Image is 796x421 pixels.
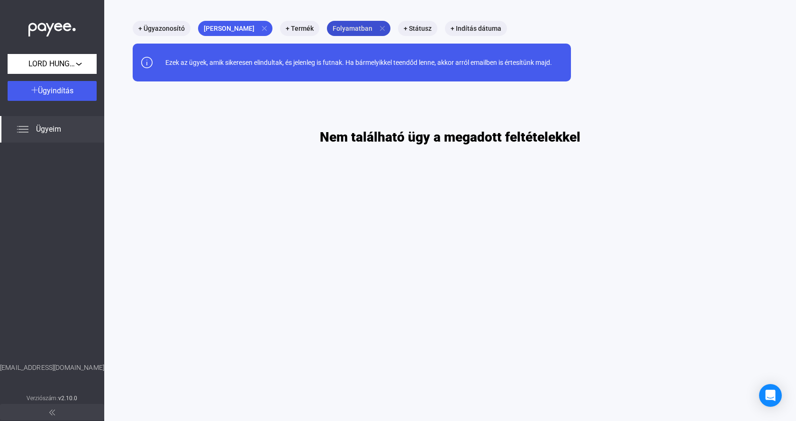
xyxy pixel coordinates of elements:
mat-chip: + Indítás dátuma [445,21,507,36]
mat-chip: + Termék [280,21,319,36]
span: Ügyeim [36,124,61,135]
span: LORD HUNGARY Kft [28,58,76,70]
img: plus-white.svg [31,87,38,93]
mat-icon: close [260,24,269,33]
mat-chip: Folyamatban [327,21,390,36]
mat-chip: [PERSON_NAME] [198,21,272,36]
button: Ügyindítás [8,81,97,101]
span: Ügyindítás [38,86,73,95]
strong: v2.10.0 [58,395,78,402]
button: LORD HUNGARY Kft [8,54,97,74]
div: Open Intercom Messenger [759,384,782,407]
mat-chip: + Státusz [398,21,437,36]
mat-chip: + Ügyazonosító [133,21,190,36]
div: Ezek az ügyek, amik sikeresen elindultak, és jelenleg is futnak. Ha bármelyikkel teendőd lenne, a... [158,58,552,67]
img: info-grey-outline [141,57,153,68]
img: white-payee-white-dot.svg [28,18,76,37]
mat-icon: close [378,24,387,33]
img: arrow-double-left-grey.svg [49,410,55,415]
h1: Nem található ügy a megadott feltételekkel [320,129,580,145]
img: list.svg [17,124,28,135]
